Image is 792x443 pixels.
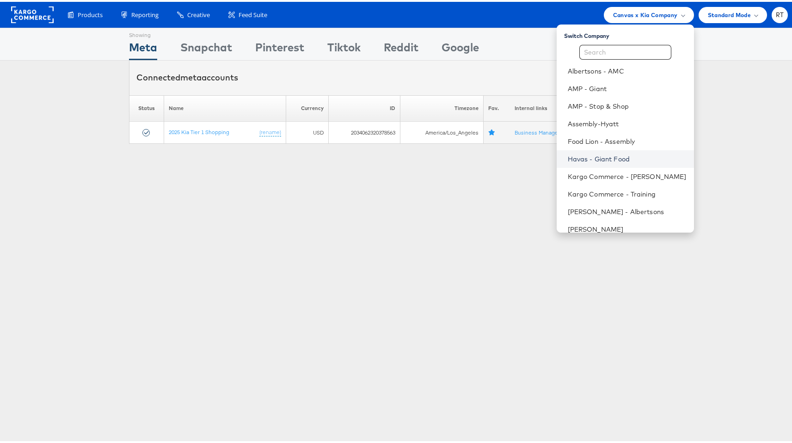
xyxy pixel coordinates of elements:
[568,100,687,109] a: AMP - Stop & Shop
[329,93,400,120] th: ID
[568,82,687,92] a: AMP - Giant
[384,37,418,58] div: Reddit
[164,93,286,120] th: Name
[568,153,687,162] a: Havas - Giant Food
[568,170,687,179] a: Kargo Commerce - [PERSON_NAME]
[187,9,210,18] span: Creative
[78,9,103,18] span: Products
[776,10,784,16] span: RT
[613,8,678,18] span: Canvas x Kia Company
[180,70,202,81] span: meta
[579,43,671,58] input: Search
[568,117,687,127] a: Assembly-Hyatt
[131,9,159,18] span: Reporting
[259,127,281,135] a: (rename)
[568,188,687,197] a: Kargo Commerce - Training
[515,127,565,134] a: Business Manager
[568,65,687,74] a: Albertsons - AMC
[708,8,751,18] span: Standard Mode
[129,26,157,37] div: Showing
[180,37,232,58] div: Snapchat
[286,120,329,142] td: USD
[400,93,483,120] th: Timezone
[568,135,687,144] a: Food Lion - Assembly
[442,37,479,58] div: Google
[564,26,694,38] div: Switch Company
[129,93,164,120] th: Status
[327,37,361,58] div: Tiktok
[568,205,687,215] a: [PERSON_NAME] - Albertsons
[129,37,157,58] div: Meta
[255,37,304,58] div: Pinterest
[400,120,483,142] td: America/Los_Angeles
[136,70,238,82] div: Connected accounts
[169,127,229,134] a: 2025 Kia Tier 1 Shopping
[329,120,400,142] td: 2034062320378563
[286,93,329,120] th: Currency
[239,9,267,18] span: Feed Suite
[568,223,687,232] a: [PERSON_NAME]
